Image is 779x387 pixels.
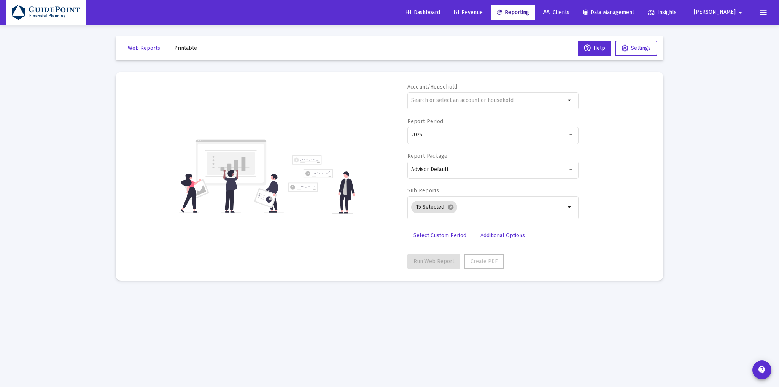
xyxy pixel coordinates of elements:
[577,5,640,20] a: Data Management
[615,41,657,56] button: Settings
[584,45,605,51] span: Help
[694,9,736,16] span: [PERSON_NAME]
[565,203,574,212] mat-icon: arrow_drop_down
[411,201,457,213] mat-chip: 15 Selected
[411,200,565,215] mat-chip-list: Selection
[648,9,677,16] span: Insights
[407,84,458,90] label: Account/Household
[447,204,454,211] mat-icon: cancel
[411,132,422,138] span: 2025
[736,5,745,20] mat-icon: arrow_drop_down
[583,9,634,16] span: Data Management
[128,45,160,51] span: Web Reports
[179,138,284,214] img: reporting
[642,5,683,20] a: Insights
[174,45,197,51] span: Printable
[448,5,489,20] a: Revenue
[578,41,611,56] button: Help
[406,9,440,16] span: Dashboard
[757,365,766,374] mat-icon: contact_support
[491,5,535,20] a: Reporting
[685,5,754,20] button: [PERSON_NAME]
[400,5,446,20] a: Dashboard
[454,9,483,16] span: Revenue
[122,41,166,56] button: Web Reports
[407,187,439,194] label: Sub Reports
[168,41,203,56] button: Printable
[464,254,504,269] button: Create PDF
[565,96,574,105] mat-icon: arrow_drop_down
[480,232,525,239] span: Additional Options
[407,153,448,159] label: Report Package
[288,155,355,214] img: reporting-alt
[12,5,80,20] img: Dashboard
[411,97,565,103] input: Search or select an account or household
[471,258,498,265] span: Create PDF
[543,9,569,16] span: Clients
[407,254,460,269] button: Run Web Report
[497,9,529,16] span: Reporting
[631,45,651,51] span: Settings
[537,5,576,20] a: Clients
[413,232,466,239] span: Select Custom Period
[407,118,444,125] label: Report Period
[413,258,454,265] span: Run Web Report
[411,166,448,173] span: Advisor Default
